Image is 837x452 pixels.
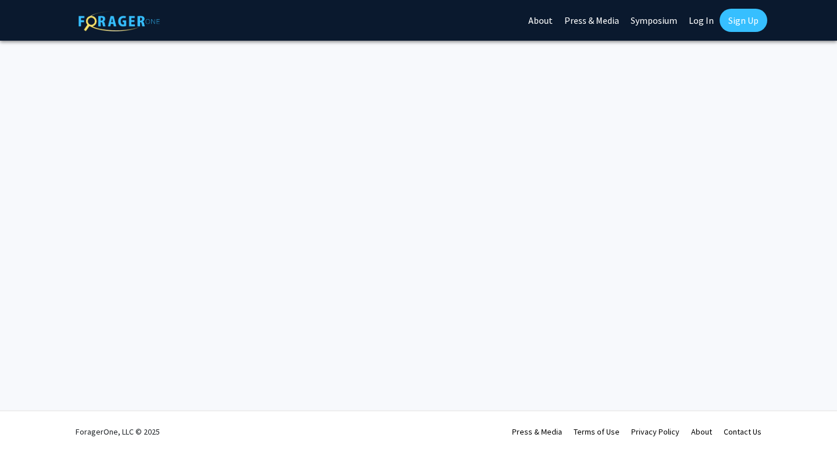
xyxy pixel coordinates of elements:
a: Terms of Use [574,426,620,437]
a: Press & Media [512,426,562,437]
div: ForagerOne, LLC © 2025 [76,411,160,452]
img: ForagerOne Logo [78,11,160,31]
a: Sign Up [720,9,767,32]
a: Contact Us [724,426,761,437]
a: Privacy Policy [631,426,679,437]
a: About [691,426,712,437]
